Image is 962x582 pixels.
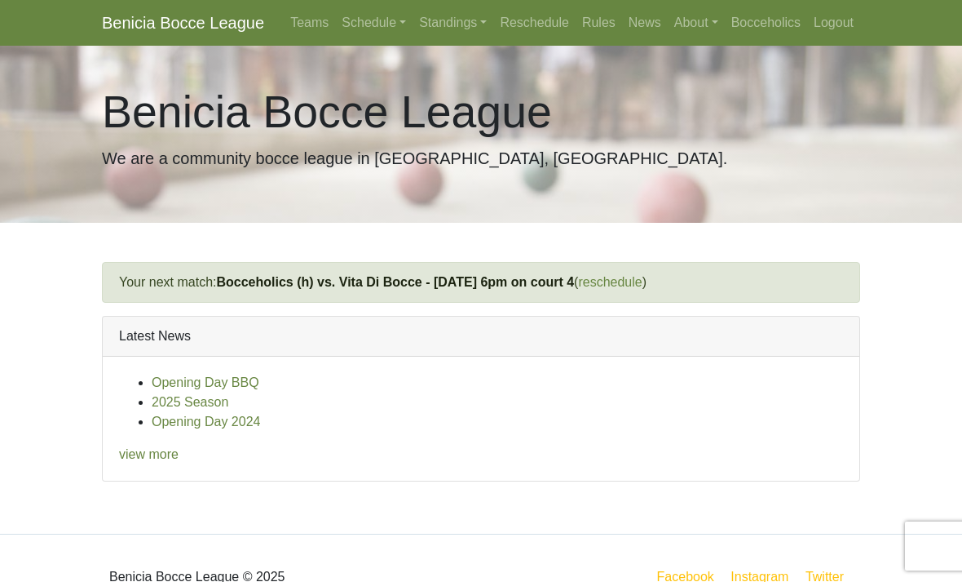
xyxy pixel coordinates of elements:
[668,7,725,39] a: About
[622,7,668,39] a: News
[493,7,576,39] a: Reschedule
[152,415,260,429] a: Opening Day 2024
[103,317,859,357] div: Latest News
[102,85,860,140] h1: Benicia Bocce League
[413,7,493,39] a: Standings
[102,146,860,171] p: We are a community bocce league in [GEOGRAPHIC_DATA], [GEOGRAPHIC_DATA].
[216,275,574,289] a: Bocceholics (h) vs. Vita Di Bocce - [DATE] 6pm on court 4
[102,262,860,303] div: Your next match: ( )
[335,7,413,39] a: Schedule
[152,375,259,389] a: Opening Day BBQ
[576,7,622,39] a: Rules
[807,7,860,39] a: Logout
[152,395,228,409] a: 2025 Season
[119,447,179,461] a: view more
[725,7,807,39] a: Bocceholics
[578,275,642,289] a: reschedule
[284,7,335,39] a: Teams
[102,7,264,39] a: Benicia Bocce League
